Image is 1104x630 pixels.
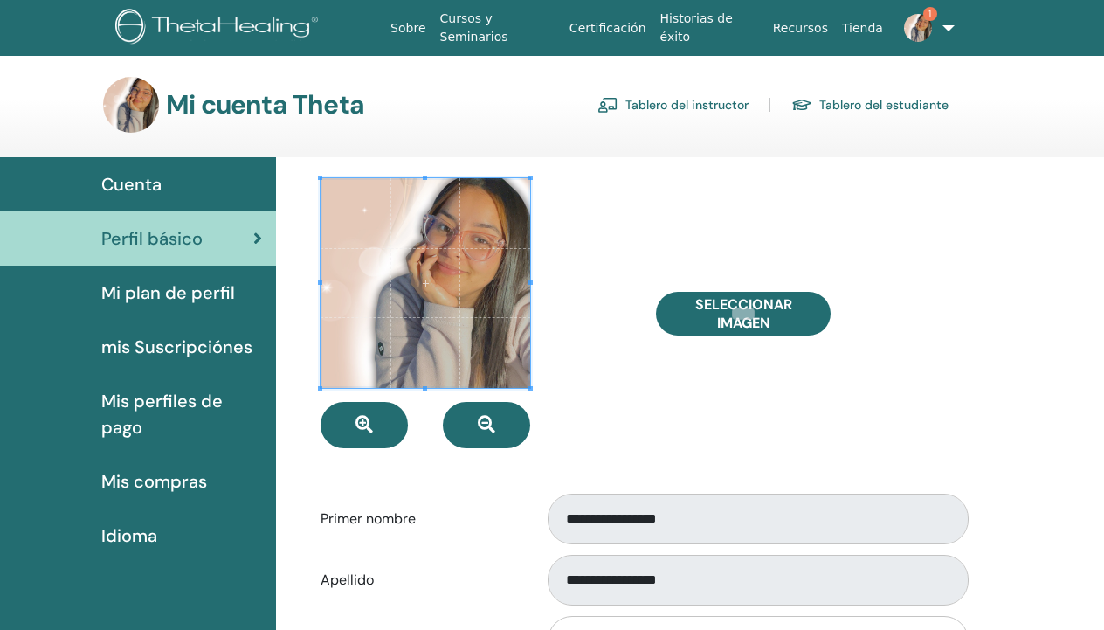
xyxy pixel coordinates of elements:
[904,14,932,42] img: default.jpg
[166,89,364,121] h3: Mi cuenta Theta
[101,468,207,495] span: Mis compras
[115,9,324,48] img: logo.png
[307,502,531,536] label: Primer nombre
[433,3,562,53] a: Cursos y Seminarios
[835,12,890,45] a: Tienda
[923,7,937,21] span: 1
[732,308,755,320] input: Seleccionar imagen
[791,98,812,113] img: graduation-cap.svg
[678,295,809,332] span: Seleccionar imagen
[101,225,203,252] span: Perfil básico
[307,564,531,597] label: Apellido
[101,280,235,306] span: Mi plan de perfil
[101,334,252,360] span: mis Suscripciónes
[597,97,618,113] img: chalkboard-teacher.svg
[101,171,162,197] span: Cuenta
[766,12,835,45] a: Recursos
[101,388,262,440] span: Mis perfiles de pago
[597,91,749,119] a: Tablero del instructor
[103,77,159,133] img: default.jpg
[562,12,653,45] a: Certificación
[653,3,766,53] a: Historias de éxito
[383,12,432,45] a: Sobre
[101,523,157,549] span: Idioma
[791,91,949,119] a: Tablero del estudiante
